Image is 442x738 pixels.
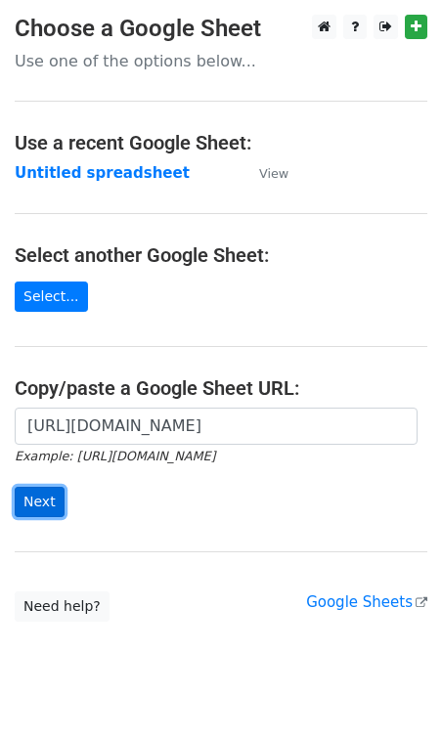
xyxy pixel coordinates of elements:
a: Untitled spreadsheet [15,164,190,182]
a: View [240,164,288,182]
iframe: Chat Widget [344,644,442,738]
h4: Use a recent Google Sheet: [15,131,427,154]
a: Google Sheets [306,593,427,611]
h4: Select another Google Sheet: [15,243,427,267]
a: Need help? [15,591,110,622]
small: View [259,166,288,181]
p: Use one of the options below... [15,51,427,71]
input: Next [15,487,65,517]
small: Example: [URL][DOMAIN_NAME] [15,449,215,463]
h4: Copy/paste a Google Sheet URL: [15,376,427,400]
input: Paste your Google Sheet URL here [15,408,418,445]
div: Widget de chat [344,644,442,738]
h3: Choose a Google Sheet [15,15,427,43]
a: Select... [15,282,88,312]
